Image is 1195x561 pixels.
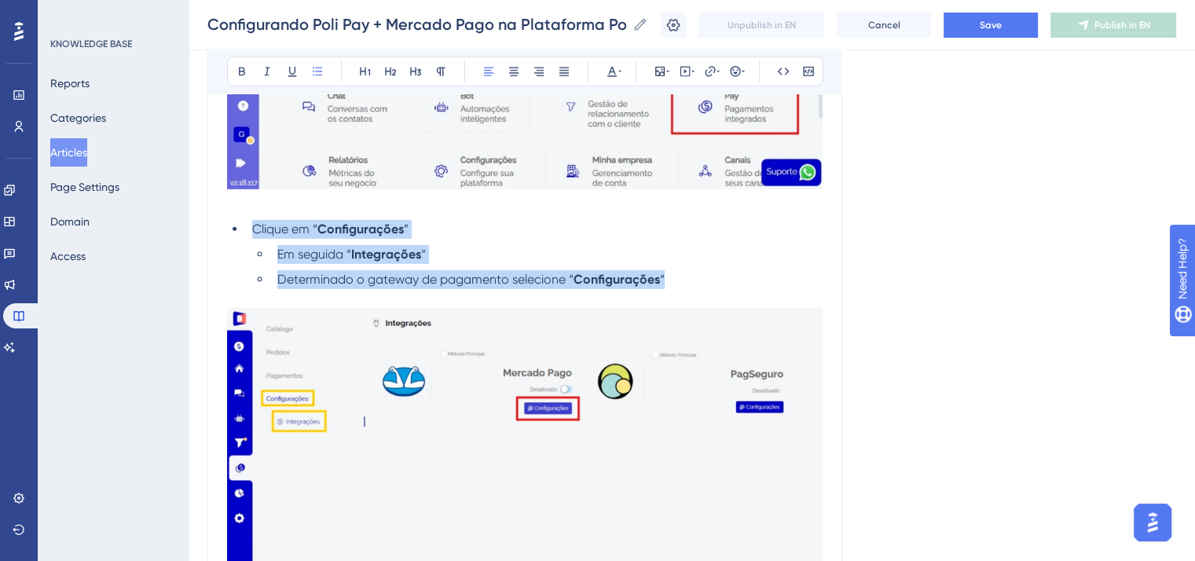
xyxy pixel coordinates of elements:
[944,13,1038,38] button: Save
[404,222,409,236] span: ”
[50,207,90,236] button: Domain
[574,272,660,287] strong: Configurações
[980,19,1002,31] span: Save
[660,272,665,287] span: “
[421,247,426,262] span: “
[50,38,132,50] div: KNOWLEDGE BASE
[37,4,98,23] span: Need Help?
[698,13,824,38] button: Unpublish in EN
[868,19,900,31] span: Cancel
[277,272,574,287] span: Determinado o gateway de pagamento selecione “
[351,247,421,262] strong: Integrações
[207,13,626,35] input: Article Name
[1050,13,1176,38] button: Publish in EN
[50,69,90,97] button: Reports
[1129,499,1176,546] iframe: UserGuiding AI Assistant Launcher
[1094,19,1150,31] span: Publish in EN
[728,19,796,31] span: Unpublish in EN
[50,138,87,167] button: Articles
[50,242,86,270] button: Access
[252,222,317,236] span: Clique em “
[50,104,106,132] button: Categories
[837,13,931,38] button: Cancel
[50,173,119,201] button: Page Settings
[317,222,404,236] strong: Configurações
[277,247,351,262] span: Em seguida “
